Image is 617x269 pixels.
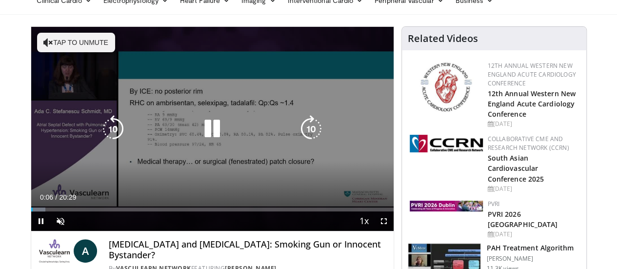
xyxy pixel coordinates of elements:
div: [DATE] [488,230,578,239]
button: Tap to unmute [37,33,115,52]
a: 12th Annual Western New England Acute Cardiology Conference [488,89,576,119]
h3: PAH Treatment Algorithm [487,243,574,253]
a: Collaborative CME and Research Network (CCRN) [488,135,569,152]
h4: [MEDICAL_DATA] and [MEDICAL_DATA]: Smoking Gun or Innocent Bystander? [109,239,386,260]
div: [DATE] [488,185,578,193]
img: Vasculearn Network [39,239,70,263]
img: 0954f259-7907-4053-a817-32a96463ecc8.png.150x105_q85_autocrop_double_scale_upscale_version-0.2.png [419,62,473,113]
h4: Related Videos [408,33,478,44]
a: PVRI 2026 [GEOGRAPHIC_DATA] [488,209,558,229]
button: Fullscreen [374,211,394,231]
div: [DATE] [488,120,578,128]
span: / [56,193,58,201]
a: A [74,239,97,263]
span: 20:29 [59,193,76,201]
p: [PERSON_NAME] [487,255,574,263]
img: 33783847-ac93-4ca7-89f8-ccbd48ec16ca.webp.150x105_q85_autocrop_double_scale_upscale_version-0.2.jpg [410,201,483,211]
a: 12th Annual Western New England Acute Cardiology Conference [488,62,576,87]
img: a04ee3ba-8487-4636-b0fb-5e8d268f3737.png.150x105_q85_autocrop_double_scale_upscale_version-0.2.png [410,135,483,152]
button: Playback Rate [355,211,374,231]
button: Unmute [51,211,70,231]
div: Progress Bar [31,207,394,211]
a: PVRI [488,200,500,208]
a: South Asian Cardiovascular Conference 2025 [488,153,544,183]
button: Pause [31,211,51,231]
span: 0:06 [40,193,53,201]
video-js: Video Player [31,27,394,231]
